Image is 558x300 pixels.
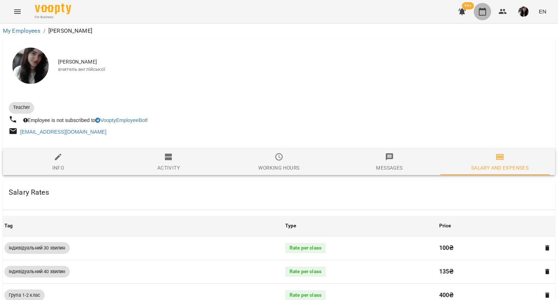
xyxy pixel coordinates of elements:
[536,5,549,18] button: EN
[35,15,71,20] span: For Business
[58,58,549,66] span: [PERSON_NAME]
[376,163,403,172] div: Messages
[22,115,149,125] div: Employee is not subscribed to !
[3,27,555,35] nav: breadcrumb
[12,48,49,84] img: Поліна Гончаренко
[9,3,26,20] button: Menu
[284,216,438,236] th: Type
[58,66,549,73] span: вчитель англійської
[95,117,146,123] a: VooptyEmployeeBot
[9,104,34,111] span: Teacher
[48,27,92,35] p: [PERSON_NAME]
[35,4,71,14] img: Voopty Logo
[539,8,546,15] span: EN
[43,27,45,35] li: /
[462,2,474,9] span: 99+
[285,267,326,277] div: Rate per class
[439,291,538,300] p: 400 ₴
[439,244,538,252] p: 100 ₴
[285,243,326,253] div: Rate per class
[9,187,49,198] h6: Salary Rates
[20,129,106,135] a: [EMAIL_ADDRESS][DOMAIN_NAME]
[4,292,45,299] span: Група 1-2 клас
[3,27,40,34] a: My Employees
[543,267,552,276] button: Delete
[4,245,70,251] span: Індивідуальний 30 хвилин
[543,291,552,300] button: Delete
[518,7,529,17] img: d9ea9a7fe13608e6f244c4400442cb9c.jpg
[4,268,70,275] span: Індивідуальний 40 хвилин
[471,163,529,172] div: Salary and Expenses
[3,216,284,236] th: Tag
[438,216,555,236] th: Price
[439,267,538,276] p: 135 ₴
[258,163,299,172] div: Working hours
[543,243,552,253] button: Delete
[52,163,64,172] div: Info
[157,163,180,172] div: Activity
